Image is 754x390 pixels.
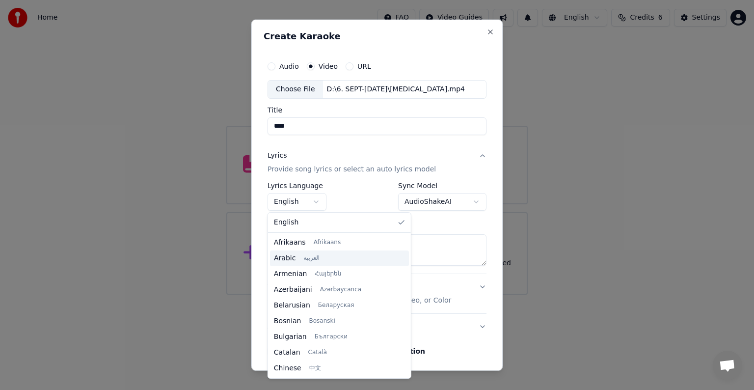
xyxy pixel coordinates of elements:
span: Belarusian [274,301,310,310]
span: Հայերեն [315,270,341,278]
span: English [274,218,299,227]
span: Bosnian [274,316,301,326]
span: Armenian [274,269,307,279]
span: Catalan [274,348,300,358]
span: 中文 [309,364,321,372]
span: Беларуская [318,302,354,309]
span: Català [308,349,327,357]
span: Bulgarian [274,332,307,342]
span: Afrikaans [314,239,341,247]
span: Bosanski [309,317,335,325]
span: Български [315,333,348,341]
span: Afrikaans [274,238,306,248]
span: Chinese [274,363,301,373]
span: العربية [303,254,320,262]
span: Arabic [274,253,296,263]
span: Azerbaijani [274,285,312,295]
span: Azərbaycanca [320,286,361,294]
